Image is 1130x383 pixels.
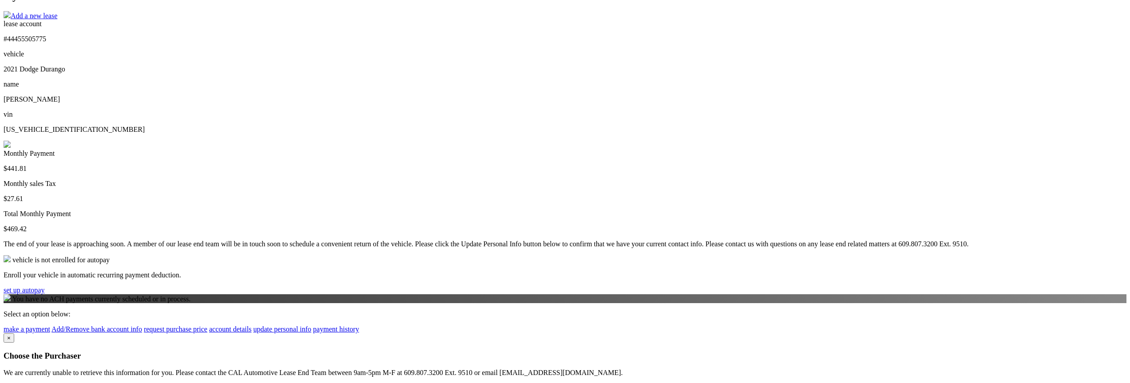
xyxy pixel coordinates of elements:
[4,12,57,20] a: Add a new lease
[253,325,311,333] a: update personal info
[4,240,1126,248] p: The end of your lease is approaching soon. A member of our lease end team will be in touch soon t...
[4,95,1126,103] p: [PERSON_NAME]
[4,11,11,18] img: add.svg
[52,325,142,333] a: Add/Remove bank account info
[4,150,55,157] span: Monthly Payment
[4,65,1126,73] p: 2021 Dodge Durango
[4,369,1126,377] p: We are currently unable to retrieve this information for you. Please contact the CAL Automotive L...
[4,50,24,58] span: vehicle
[4,165,1126,173] p: $441.81
[4,126,1126,134] p: [US_VEHICLE_IDENTIFICATION_NUMBER]
[4,333,14,343] button: ×
[4,271,1126,279] p: Enroll your vehicle in automatic recurring payment deduction.
[4,180,56,187] span: Monthly sales Tax
[4,141,11,148] img: accordion-rest.svg
[209,325,252,333] a: account details
[4,294,11,301] img: alert-white.svg
[4,325,50,333] a: make a payment
[12,295,190,303] span: You have no ACH payments currently scheduled or in process.
[4,35,1126,43] p: #44455505775
[4,80,19,88] span: name
[12,256,110,264] span: vehicle is not enrolled for autopay
[4,310,1126,318] p: Select an option below:
[4,210,71,217] span: Total Monthly Payment
[4,195,1126,203] p: $27.61
[4,111,12,118] span: vin
[313,325,359,333] a: payment history
[4,351,1126,361] h3: Choose the Purchaser
[144,325,207,333] a: request purchase price
[4,255,11,262] img: alert-white.svg
[4,20,42,28] span: lease account
[4,286,44,294] a: set up autopay
[4,225,1126,233] p: $469.42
